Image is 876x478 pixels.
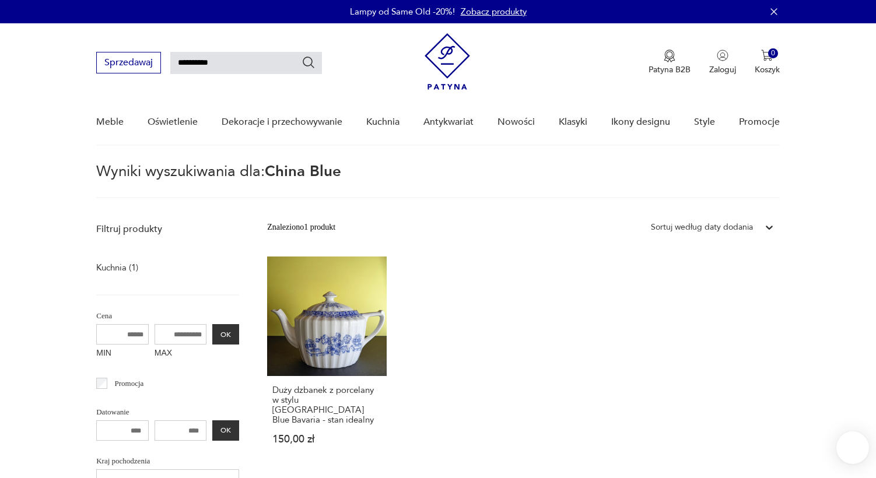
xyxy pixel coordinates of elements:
a: Antykwariat [423,100,474,145]
img: Ikona koszyka [761,50,773,61]
button: Patyna B2B [649,50,691,75]
a: Nowości [497,100,535,145]
p: 150,00 zł [272,434,381,444]
a: Oświetlenie [148,100,198,145]
div: Sortuj według daty dodania [651,221,753,234]
a: Duży dzbanek z porcelany w stylu China Blue Bavaria - stan idealnyDuży dzbanek z porcelany w styl... [267,256,387,467]
a: Promocje [739,100,780,145]
p: Patyna B2B [649,64,691,75]
a: Dekoracje i przechowywanie [222,100,342,145]
a: Style [694,100,715,145]
button: Sprzedawaj [96,52,161,73]
p: Lampy od Same Old -20%! [350,6,455,17]
iframe: Smartsupp widget button [836,431,869,464]
div: 0 [768,48,778,58]
img: Patyna - sklep z meblami i dekoracjami vintage [425,33,470,90]
p: Datowanie [96,406,239,419]
p: Filtruj produkty [96,223,239,236]
button: OK [212,324,239,345]
a: Kuchnia [366,100,400,145]
button: OK [212,420,239,441]
p: Koszyk [755,64,780,75]
p: Promocja [114,377,143,390]
div: Znaleziono 1 produkt [267,221,335,234]
p: Zaloguj [709,64,736,75]
p: Kraj pochodzenia [96,455,239,468]
a: Klasyki [559,100,587,145]
a: Zobacz produkty [461,6,527,17]
a: Sprzedawaj [96,59,161,68]
img: Ikonka użytkownika [717,50,728,61]
a: Ikony designu [611,100,670,145]
a: Meble [96,100,124,145]
button: 0Koszyk [755,50,780,75]
label: MIN [96,345,149,363]
p: Wyniki wyszukiwania dla: [96,164,780,198]
button: Zaloguj [709,50,736,75]
h3: Duży dzbanek z porcelany w stylu [GEOGRAPHIC_DATA] Blue Bavaria - stan idealny [272,385,381,425]
a: Ikona medaluPatyna B2B [649,50,691,75]
span: China Blue [265,161,341,182]
button: Szukaj [302,55,316,69]
img: Ikona medalu [664,50,675,62]
p: Cena [96,310,239,322]
a: Kuchnia (1) [96,259,138,276]
label: MAX [155,345,207,363]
